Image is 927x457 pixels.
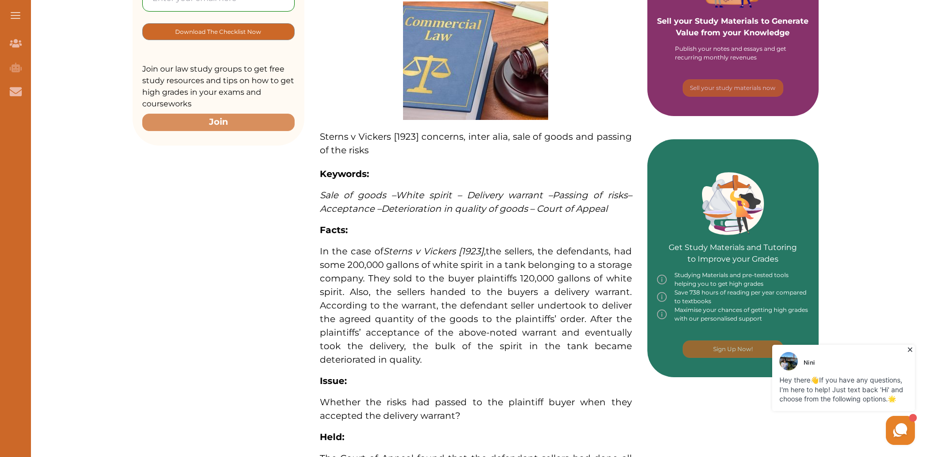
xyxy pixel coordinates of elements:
[657,288,667,306] img: info-img
[142,63,295,110] p: Join our law study groups to get free study resources and tips on how to get high grades in your ...
[530,203,608,214] span: – Court of Appeal
[381,203,528,214] span: Deterioration in quality of goods
[175,26,261,37] p: Download The Checklist Now
[695,342,917,447] iframe: HelpCrunch
[320,224,348,236] strong: Facts:
[320,190,632,214] span: – Acceptance –
[457,190,553,201] span: – Delivery warrant –
[383,246,486,257] em: ,
[657,271,667,288] img: info-img
[320,131,632,156] span: Sterns v Vickers [1923] concerns, inter alia, sale of goods and passing of the risks
[403,1,548,120] img: Commercial-and-Agency-Law-feature-300x245.jpg
[657,306,809,323] div: Maximise your chances of getting high grades with our personalised support
[657,306,667,323] img: info-img
[320,246,632,365] span: In the case of the sellers, the defendants, had some 200,000 gallons of white spirit in a tank be...
[659,416,843,439] iframe: Reviews Badge Ribbon Widget
[553,190,627,201] span: Passing of risks
[702,172,764,235] img: Green card image
[383,246,484,257] span: Sterns v Vickers [1923]
[675,44,791,62] div: Publish your notes and essays and get recurring monthly revenues
[320,375,347,386] strong: Issue:
[690,84,776,92] p: Sell your study materials now
[396,190,452,201] span: White spirit
[657,288,809,306] div: Save 738 hours of reading per year compared to textbooks
[320,168,369,179] strong: Keywords:
[320,190,396,201] span: Sale of goods –
[142,114,295,131] button: Join
[669,215,797,265] p: Get Study Materials and Tutoring to Improve your Grades
[320,397,632,421] span: Whether the risks had passed to the plaintiff buyer when they accepted the delivery warrant?
[142,23,295,40] button: [object Object]
[657,271,809,288] div: Studying Materials and pre-tested tools helping you to get high grades
[683,79,783,97] button: [object Object]
[683,340,783,358] button: [object Object]
[320,431,344,442] strong: Held:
